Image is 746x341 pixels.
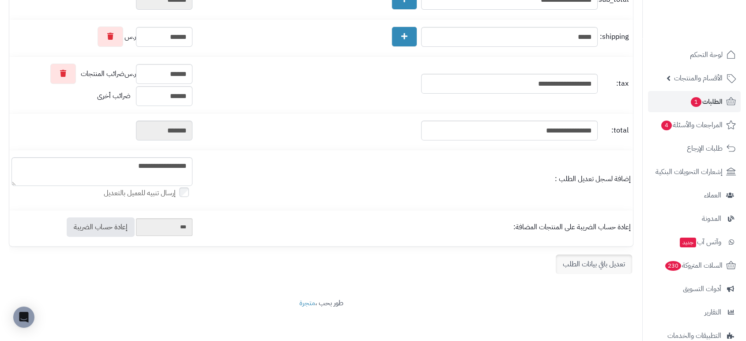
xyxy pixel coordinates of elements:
[656,166,723,178] span: إشعارات التحويلات البنكية
[648,278,741,299] a: أدوات التسويق
[687,142,723,155] span: طلبات الإرجاع
[197,222,631,232] div: إعادة حساب الضريبة على المنتجات المضافة:
[648,208,741,229] a: المدونة
[600,79,629,89] span: tax:
[648,44,741,65] a: لوحة التحكم
[197,174,631,184] div: إضافة لسجل تعديل الطلب :
[648,138,741,159] a: طلبات الإرجاع
[648,231,741,253] a: وآتس آبجديد
[648,185,741,206] a: العملاء
[674,72,723,84] span: الأقسام والمنتجات
[11,27,192,47] div: ر.س
[664,259,723,272] span: السلات المتروكة
[179,187,189,197] input: إرسال تنبيه للعميل بالتعديل
[97,91,131,101] span: ضرائب أخرى
[702,212,721,225] span: المدونة
[648,302,741,323] a: التقارير
[686,7,738,25] img: logo-2.png
[690,95,723,108] span: الطلبات
[705,306,721,318] span: التقارير
[104,188,192,198] label: إرسال تنبيه للعميل بالتعديل
[648,161,741,182] a: إشعارات التحويلات البنكية
[299,298,315,308] a: متجرة
[683,283,721,295] span: أدوات التسويق
[13,307,34,328] div: Open Intercom Messenger
[600,125,629,136] span: total:
[661,121,672,130] span: 4
[600,32,629,42] span: shipping:
[648,255,741,276] a: السلات المتروكة230
[665,261,681,271] span: 230
[648,91,741,112] a: الطلبات1
[67,217,135,237] a: إعادة حساب الضريبة
[691,97,701,107] span: 1
[11,64,192,84] div: ر.س
[680,238,696,247] span: جديد
[679,236,721,248] span: وآتس آب
[690,49,723,61] span: لوحة التحكم
[704,189,721,201] span: العملاء
[660,119,723,131] span: المراجعات والأسئلة
[81,69,124,79] span: ضرائب المنتجات
[648,114,741,136] a: المراجعات والأسئلة4
[556,254,632,274] a: تعديل باقي بيانات الطلب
